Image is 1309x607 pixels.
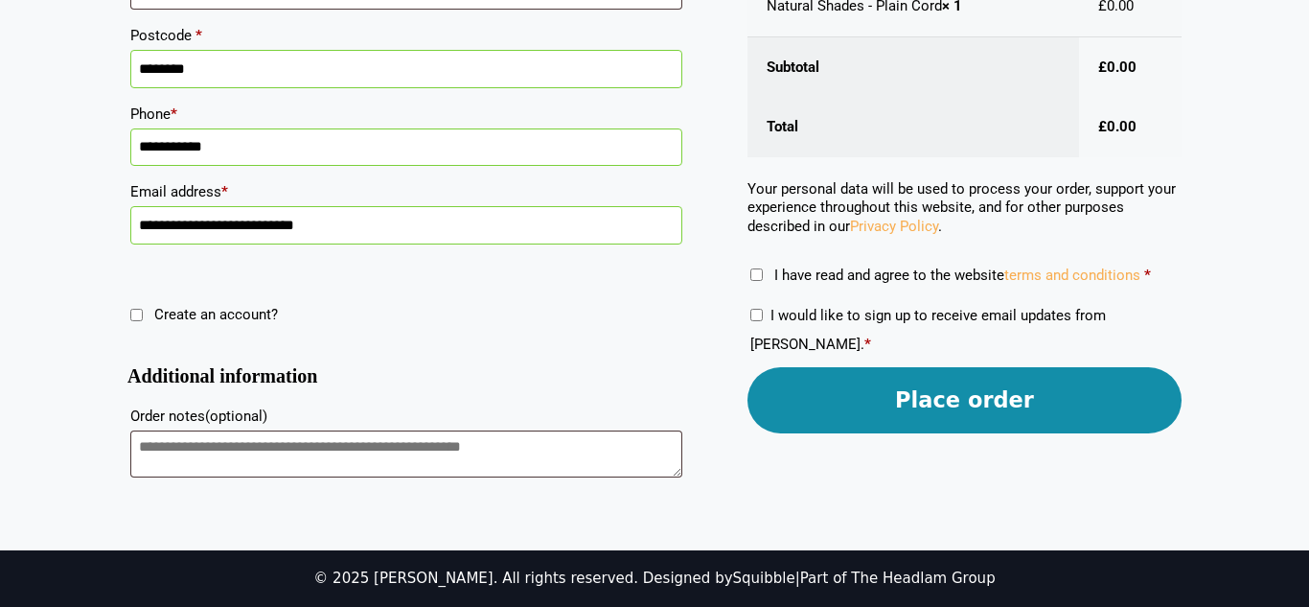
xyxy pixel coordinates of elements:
input: Create an account? [130,309,143,321]
label: Postcode [130,21,682,50]
span: £ [1098,58,1107,76]
a: Squibble [733,570,795,587]
p: Your personal data will be used to process your order, support your experience throughout this we... [747,180,1182,237]
bdi: 0.00 [1098,118,1137,135]
span: £ [1098,118,1107,135]
button: Place order [747,367,1182,433]
abbr: required [1144,267,1151,284]
h3: Additional information [127,373,685,381]
th: Subtotal [747,37,1079,98]
label: Order notes [130,402,682,431]
label: I would like to sign up to receive email updates from [PERSON_NAME]. [750,307,1106,353]
a: Privacy Policy [850,218,938,235]
th: Total [747,97,1079,157]
input: I would like to sign up to receive email updates from [PERSON_NAME]. [750,309,763,321]
label: Phone [130,100,682,128]
a: Part of The Headlam Group [800,570,996,587]
a: terms and conditions [1004,267,1140,284]
span: (optional) [205,408,267,425]
label: Email address [130,177,682,206]
span: Create an account? [154,306,278,323]
input: I have read and agree to the websiteterms and conditions * [750,268,763,281]
bdi: 0.00 [1098,58,1137,76]
span: I have read and agree to the website [774,267,1140,284]
div: © 2025 [PERSON_NAME]. All rights reserved. Designed by | [313,570,995,589]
